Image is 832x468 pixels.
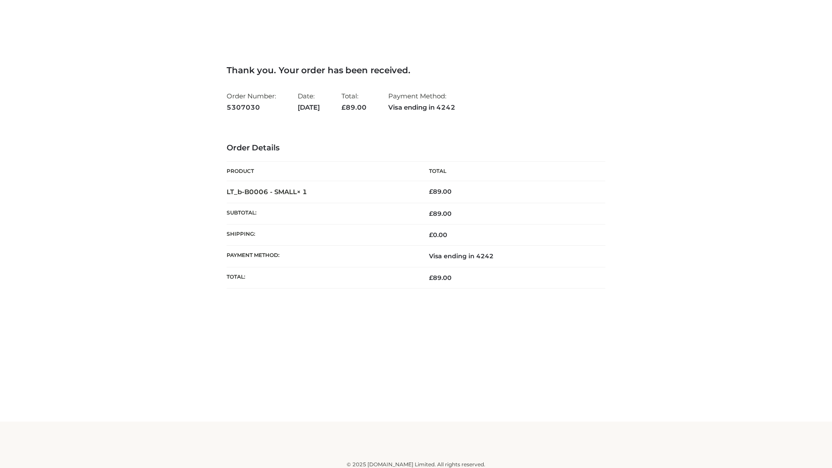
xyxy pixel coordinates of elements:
strong: Visa ending in 4242 [388,102,455,113]
td: Visa ending in 4242 [416,246,605,267]
span: 89.00 [429,210,452,218]
strong: × 1 [297,188,307,196]
span: 89.00 [341,103,367,111]
h3: Thank you. Your order has been received. [227,65,605,75]
li: Date: [298,88,320,115]
span: £ [429,210,433,218]
li: Total: [341,88,367,115]
th: Product [227,162,416,181]
li: Order Number: [227,88,276,115]
span: £ [429,188,433,195]
strong: LT_b-B0006 - SMALL [227,188,307,196]
li: Payment Method: [388,88,455,115]
th: Shipping: [227,224,416,246]
strong: 5307030 [227,102,276,113]
th: Total: [227,267,416,288]
span: £ [341,103,346,111]
th: Total [416,162,605,181]
th: Subtotal: [227,203,416,224]
span: 89.00 [429,274,452,282]
span: £ [429,274,433,282]
span: £ [429,231,433,239]
bdi: 89.00 [429,188,452,195]
bdi: 0.00 [429,231,447,239]
h3: Order Details [227,143,605,153]
th: Payment method: [227,246,416,267]
strong: [DATE] [298,102,320,113]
